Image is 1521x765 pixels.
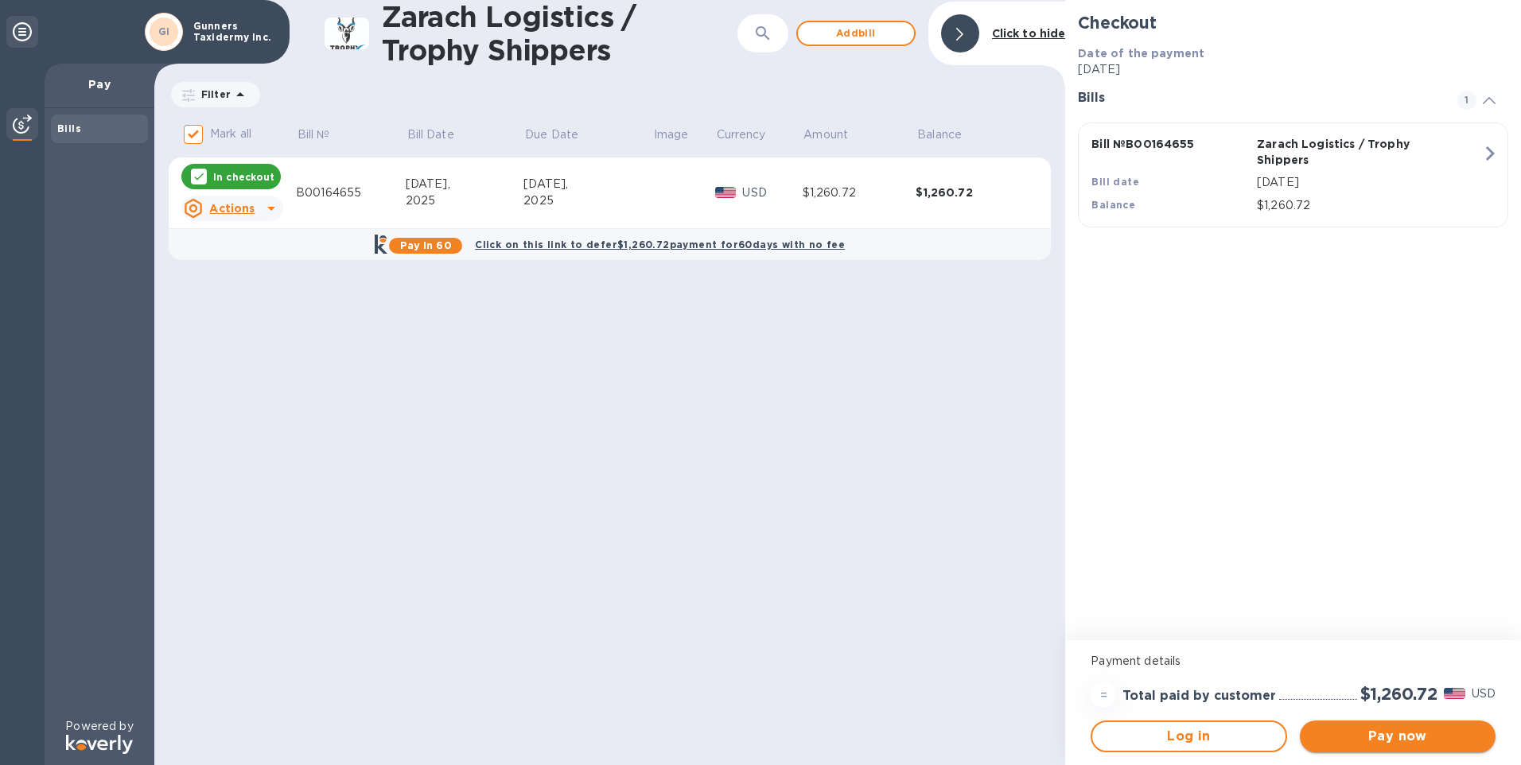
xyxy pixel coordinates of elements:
div: [DATE], [406,176,524,192]
p: Filter [195,87,231,101]
p: Currency [717,126,766,143]
b: Click to hide [992,27,1066,40]
p: Bill № B00164655 [1091,136,1251,152]
div: 2025 [406,192,524,209]
img: Logo [66,735,133,754]
span: Pay now [1313,727,1483,746]
u: Actions [209,202,255,215]
p: [DATE] [1257,174,1482,191]
p: Image [654,126,689,143]
span: Amount [803,126,869,143]
p: Amount [803,126,848,143]
div: $1,260.72 [803,184,916,201]
h2: Checkout [1078,13,1508,33]
b: Date of the payment [1078,47,1204,60]
p: $1,260.72 [1257,197,1482,214]
span: Due Date [525,126,599,143]
p: Mark all [210,126,251,142]
div: = [1091,682,1116,708]
div: $1,260.72 [916,184,1029,200]
p: In checkout [213,170,274,184]
button: Addbill [796,21,916,46]
span: Bill Date [407,126,475,143]
span: Bill № [298,126,351,143]
b: GI [158,25,170,37]
p: Gunners Taxidermy Inc. [193,21,273,43]
h3: Total paid by customer [1122,689,1276,704]
span: Add bill [811,24,901,43]
button: Pay now [1300,720,1496,752]
b: Bills [57,122,81,134]
p: Pay [57,76,142,92]
p: Bill Date [407,126,454,143]
div: B00164655 [296,184,406,201]
p: [DATE] [1078,61,1508,78]
span: 1 [1457,91,1476,110]
p: Bill № [298,126,330,143]
h2: $1,260.72 [1360,684,1437,704]
span: Log in [1105,727,1272,746]
button: Log in [1091,720,1286,752]
span: Balance [917,126,982,143]
h3: Bills [1078,91,1438,106]
p: Due Date [525,126,578,143]
b: Click on this link to defer $1,260.72 payment for 60 days with no fee [475,239,845,250]
p: Payment details [1091,653,1496,670]
p: Zarach Logistics / Trophy Shippers [1257,136,1416,168]
b: Balance [1091,199,1135,211]
div: 2025 [523,192,652,209]
p: Balance [917,126,962,143]
p: USD [742,184,802,201]
p: USD [1472,685,1496,702]
b: Pay in 60 [400,239,452,251]
p: Powered by [65,718,133,735]
img: USD [1444,688,1465,699]
b: Bill date [1091,176,1139,188]
img: USD [715,187,737,198]
div: [DATE], [523,176,652,192]
button: Bill №B00164655Zarach Logistics / Trophy ShippersBill date[DATE]Balance$1,260.72 [1078,122,1508,227]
